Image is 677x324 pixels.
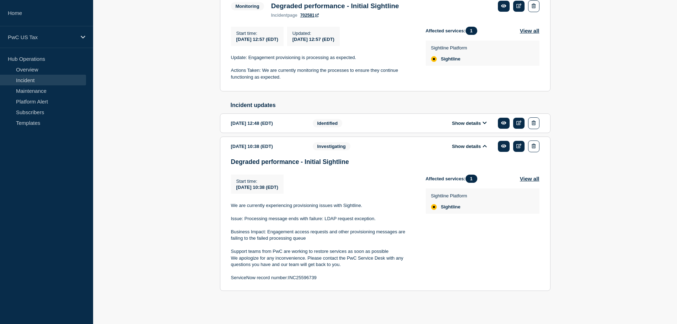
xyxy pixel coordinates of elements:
p: Business Impact: Engagement access requests and other provisioning messages are failing to the fa... [231,229,414,242]
span: [DATE] 10:38 (EDT) [236,185,278,190]
span: [DATE] 12:57 (EDT) [236,37,278,42]
span: 1 [466,175,477,183]
p: ServiceNow record number:INC25596739 [231,275,414,281]
span: Monitoring [231,2,264,10]
h3: Degraded performance - Initial Sightline [271,2,399,10]
div: [DATE] 12:48 (EDT) [231,117,302,129]
span: 1 [466,27,477,35]
div: affected [431,56,437,62]
span: Identified [313,119,343,127]
span: Affected services: [426,175,481,183]
span: Sightline [441,204,461,210]
div: affected [431,204,437,210]
button: View all [520,175,539,183]
p: Update: Engagement provisioning is processing as expected. [231,54,414,61]
span: Investigating [313,142,350,150]
p: Sightline Platform [431,45,467,51]
p: Start time : [236,31,278,36]
p: Start time : [236,179,278,184]
p: PwC US Tax [8,34,76,40]
div: [DATE] 12:57 (EDT) [292,36,334,42]
p: We apologize for any inconvenience. Please contact the PwC Service Desk with any questions you ha... [231,255,414,268]
button: View all [520,27,539,35]
button: Show details [450,143,489,149]
p: Sightline Platform [431,193,467,198]
span: Sightline [441,56,461,62]
div: [DATE] 10:38 (EDT) [231,140,302,152]
p: Issue: Processing message ends with failure: LDAP request exception. [231,216,414,222]
p: We are currently experiencing provisioning issues with Sightline. [231,202,414,209]
a: 702581 [300,13,319,18]
p: Updated : [292,31,334,36]
span: incident [271,13,288,18]
p: Support teams from PwC are working to restore services as soon as possible [231,248,414,255]
p: Actions Taken: We are currently monitoring the processes to ensure they continue functioning as e... [231,67,414,80]
span: Affected services: [426,27,481,35]
button: Show details [450,120,489,126]
p: page [271,13,297,18]
h3: Degraded performance - Initial Sightline [231,158,539,166]
h2: Incident updates [231,102,550,108]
